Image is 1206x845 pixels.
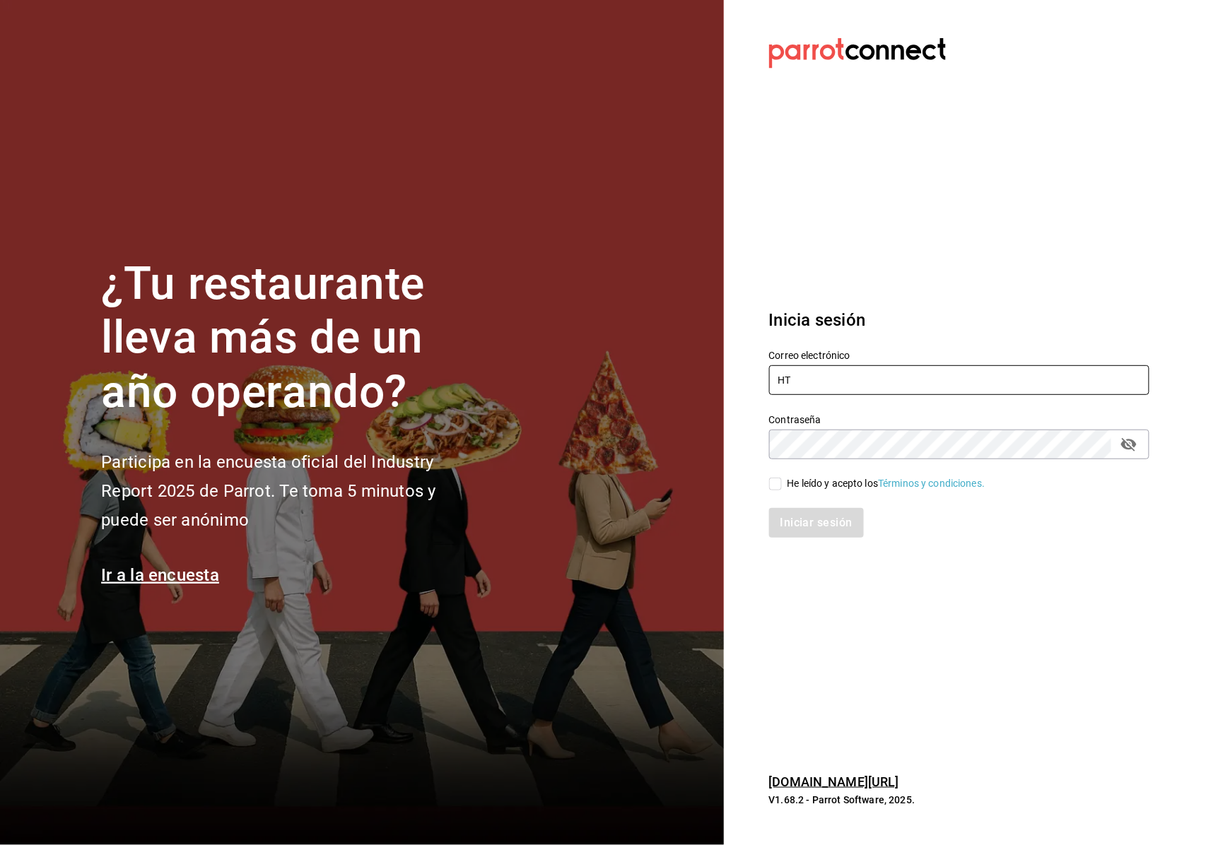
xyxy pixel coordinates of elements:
a: [DOMAIN_NAME][URL] [769,774,899,789]
label: Correo electrónico [769,350,1149,360]
input: Ingresa tu correo electrónico [769,365,1149,395]
div: He leído y acepto los [788,476,985,491]
p: V1.68.2 - Parrot Software, 2025. [769,793,1149,807]
h3: Inicia sesión [769,307,1149,333]
a: Ir a la encuesta [101,565,219,585]
h1: ¿Tu restaurante lleva más de un año operando? [101,257,483,420]
button: passwordField [1117,432,1141,456]
h2: Participa en la encuesta oficial del Industry Report 2025 de Parrot. Te toma 5 minutos y puede se... [101,448,483,534]
a: Términos y condiciones. [878,478,985,489]
label: Contraseña [769,415,1149,425]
